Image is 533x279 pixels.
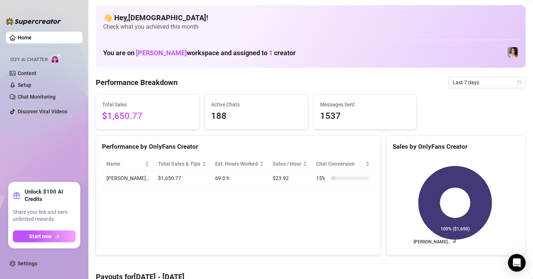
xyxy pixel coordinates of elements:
div: Est. Hours Worked [215,160,258,168]
span: Sales / Hour [273,160,301,168]
a: Home [18,35,32,40]
span: 188 [211,109,302,123]
td: 69.0 h [211,171,268,186]
a: Setup [18,82,31,88]
h4: 👋 Hey, [DEMOGRAPHIC_DATA] ! [103,13,518,23]
button: Start nowarrow-right [13,230,76,242]
span: Total Sales [102,100,193,109]
span: Active Chats [211,100,302,109]
div: Performance by OnlyFans Creator [102,142,374,152]
div: Open Intercom Messenger [508,254,526,272]
span: [PERSON_NAME] [136,49,187,57]
th: Total Sales & Tips [154,157,211,171]
th: Name [102,157,154,171]
span: Chat Conversion [316,160,364,168]
a: Chat Monitoring [18,94,56,100]
span: 15 % [316,174,328,182]
a: Content [18,70,36,76]
h4: Performance Breakdown [96,77,178,88]
span: Check what you achieved this month [103,23,518,31]
span: $1,650.77 [102,109,193,123]
td: $23.92 [268,171,312,186]
span: 1 [269,49,273,57]
h1: You are on workspace and assigned to creator [103,49,296,57]
span: Start now [29,233,52,239]
span: Total Sales & Tips [158,160,200,168]
img: AI Chatter [50,53,62,64]
th: Chat Conversion [312,157,374,171]
span: Share your link and earn unlimited rewards [13,209,76,223]
div: Sales by OnlyFans Creator [393,142,519,152]
span: Last 7 days [453,77,521,88]
a: Discover Viral Videos [18,109,67,114]
text: [PERSON_NAME]… [413,240,450,245]
img: logo-BBDzfeDw.svg [6,18,61,25]
th: Sales / Hour [268,157,312,171]
img: Lauren [508,47,518,57]
span: calendar [517,80,522,85]
span: Izzy AI Chatter [10,56,48,63]
span: 1537 [320,109,411,123]
td: [PERSON_NAME]… [102,171,154,186]
td: $1,650.77 [154,171,211,186]
strong: Unlock $100 AI Credits [25,188,76,203]
span: gift [13,192,20,199]
a: Settings [18,261,37,266]
span: arrow-right [55,234,60,239]
span: Messages Sent [320,100,411,109]
span: Name [106,160,143,168]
